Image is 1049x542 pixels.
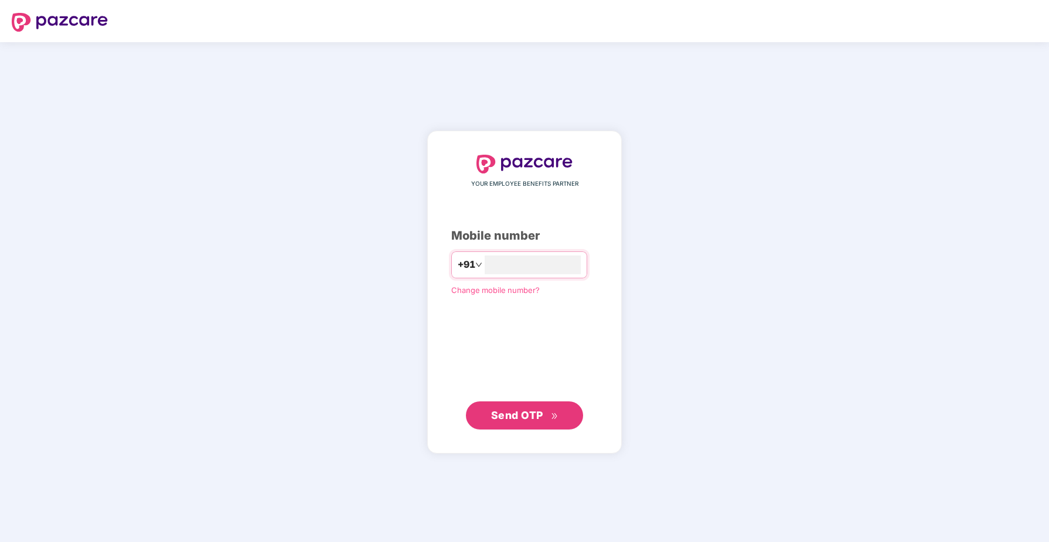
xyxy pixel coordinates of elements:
[491,409,543,421] span: Send OTP
[471,179,578,189] span: YOUR EMPLOYEE BENEFITS PARTNER
[451,285,540,295] a: Change mobile number?
[475,261,482,268] span: down
[476,155,573,173] img: logo
[451,227,598,245] div: Mobile number
[458,257,475,272] span: +91
[466,401,583,429] button: Send OTPdouble-right
[12,13,108,32] img: logo
[551,413,558,420] span: double-right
